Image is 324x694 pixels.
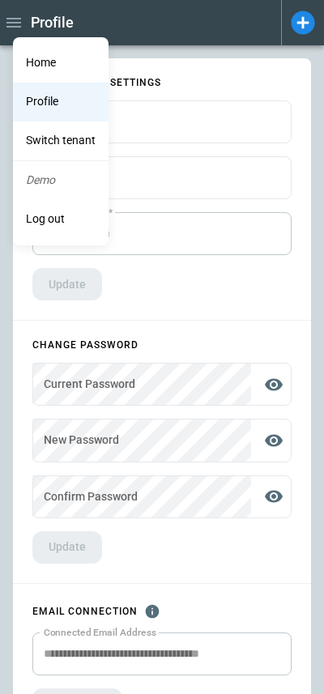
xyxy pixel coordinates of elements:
[13,44,109,83] a: Home
[13,121,109,160] li: Switch tenant
[13,200,109,239] li: Log out
[13,83,109,121] a: Profile
[13,161,109,200] li: Demo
